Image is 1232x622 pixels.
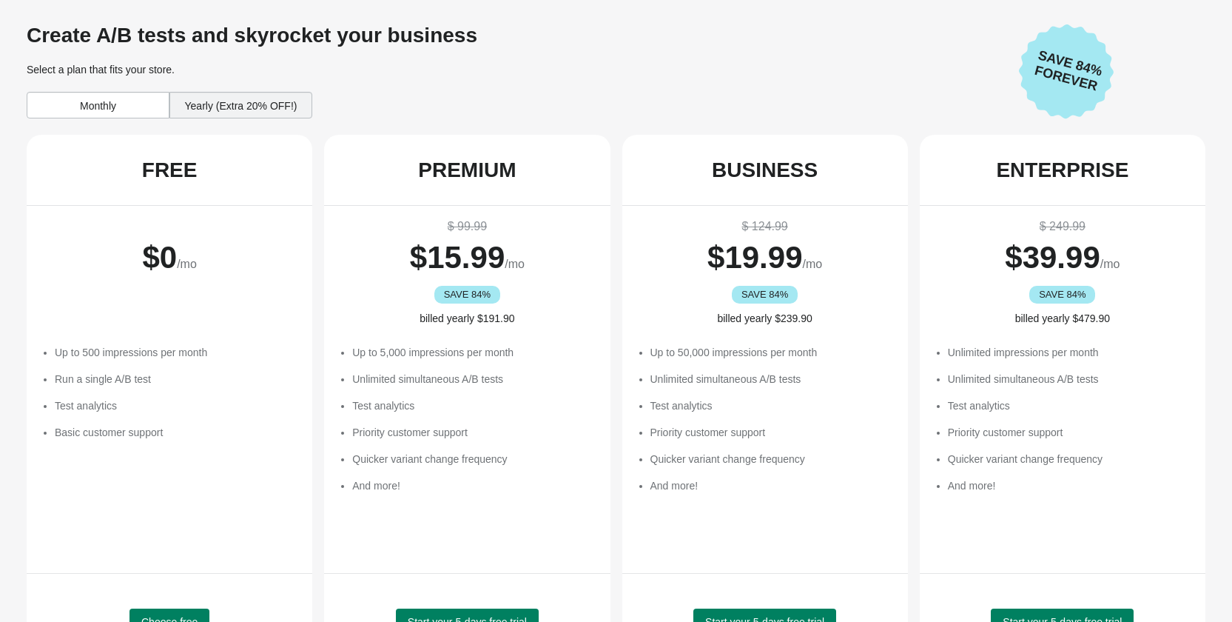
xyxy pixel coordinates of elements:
[650,478,893,493] li: And more!
[650,452,893,466] li: Quicker variant change frequency
[27,24,1007,47] div: Create A/B tests and skyrocket your business
[803,258,823,270] span: /mo
[55,425,297,440] li: Basic customer support
[352,345,595,360] li: Up to 5,000 impressions per month
[27,62,1007,77] div: Select a plan that fits your store.
[55,372,297,387] li: Run a single A/B test
[142,240,177,275] span: $ 0
[650,398,893,413] li: Test analytics
[1005,240,1100,275] span: $ 39.99
[948,345,1191,360] li: Unlimited impressions per month
[352,372,595,387] li: Unlimited simultaneous A/B tests
[948,452,1191,466] li: Quicker variant change frequency
[1029,286,1095,304] div: SAVE 84%
[948,372,1191,387] li: Unlimited simultaneous A/B tests
[352,398,595,413] li: Test analytics
[1023,45,1113,97] span: Save 84% Forever
[505,258,525,270] span: /mo
[55,345,297,360] li: Up to 500 impressions per month
[637,218,893,235] div: $ 124.99
[177,258,197,270] span: /mo
[948,478,1191,493] li: And more!
[935,218,1191,235] div: $ 249.99
[712,158,818,182] div: BUSINESS
[637,311,893,326] div: billed yearly $239.90
[650,345,893,360] li: Up to 50,000 impressions per month
[434,286,500,304] div: SAVE 84%
[650,372,893,387] li: Unlimited simultaneous A/B tests
[410,240,505,275] span: $ 15.99
[339,311,595,326] div: billed yearly $191.90
[996,158,1128,182] div: ENTERPRISE
[339,218,595,235] div: $ 99.99
[1019,24,1114,119] img: Save 84% Forever
[142,158,198,182] div: FREE
[650,425,893,440] li: Priority customer support
[707,240,802,275] span: $ 19.99
[352,478,595,493] li: And more!
[55,398,297,413] li: Test analytics
[948,425,1191,440] li: Priority customer support
[352,452,595,466] li: Quicker variant change frequency
[948,398,1191,413] li: Test analytics
[732,286,798,304] div: SAVE 84%
[935,311,1191,326] div: billed yearly $479.90
[1100,258,1120,270] span: /mo
[27,92,169,118] div: Monthly
[352,425,595,440] li: Priority customer support
[418,158,516,182] div: PREMIUM
[169,92,312,118] div: Yearly (Extra 20% OFF!)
